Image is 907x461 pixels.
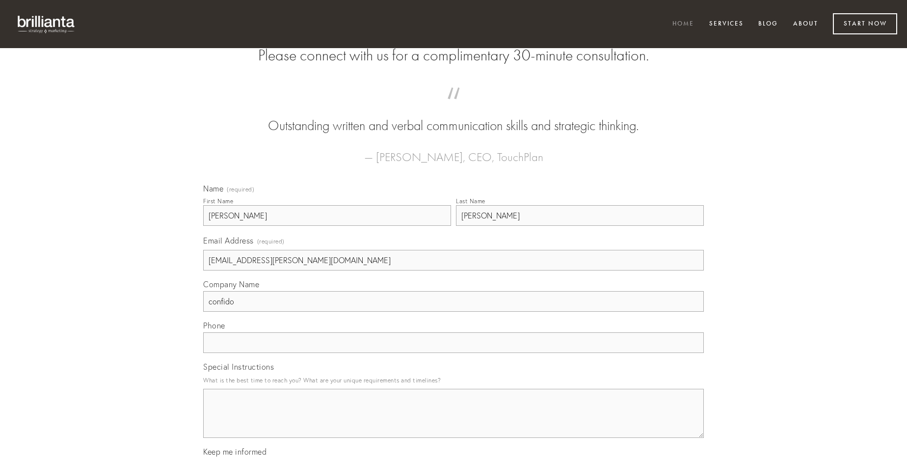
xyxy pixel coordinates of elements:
[203,447,267,457] span: Keep me informed
[833,13,897,34] a: Start Now
[203,46,704,65] h2: Please connect with us for a complimentary 30-minute consultation.
[219,97,688,136] blockquote: Outstanding written and verbal communication skills and strategic thinking.
[203,374,704,387] p: What is the best time to reach you? What are your unique requirements and timelines?
[203,321,225,330] span: Phone
[203,362,274,372] span: Special Instructions
[203,197,233,205] div: First Name
[703,16,750,32] a: Services
[752,16,784,32] a: Blog
[456,197,485,205] div: Last Name
[203,236,254,245] span: Email Address
[227,187,254,192] span: (required)
[787,16,825,32] a: About
[203,184,223,193] span: Name
[219,97,688,116] span: “
[666,16,700,32] a: Home
[10,10,83,38] img: brillianta - research, strategy, marketing
[203,279,259,289] span: Company Name
[219,136,688,167] figcaption: — [PERSON_NAME], CEO, TouchPlan
[257,235,285,248] span: (required)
